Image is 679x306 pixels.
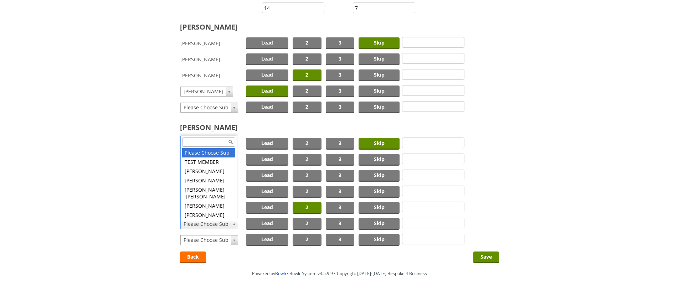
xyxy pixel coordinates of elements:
[182,211,235,220] div: [PERSON_NAME]
[182,157,235,167] div: TEST MEMBER
[182,148,235,157] div: Please Choose Sub
[182,201,235,211] div: [PERSON_NAME]
[182,167,235,176] div: [PERSON_NAME]
[182,185,235,201] div: [PERSON_NAME] '[PERSON_NAME]
[182,176,235,185] div: [PERSON_NAME]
